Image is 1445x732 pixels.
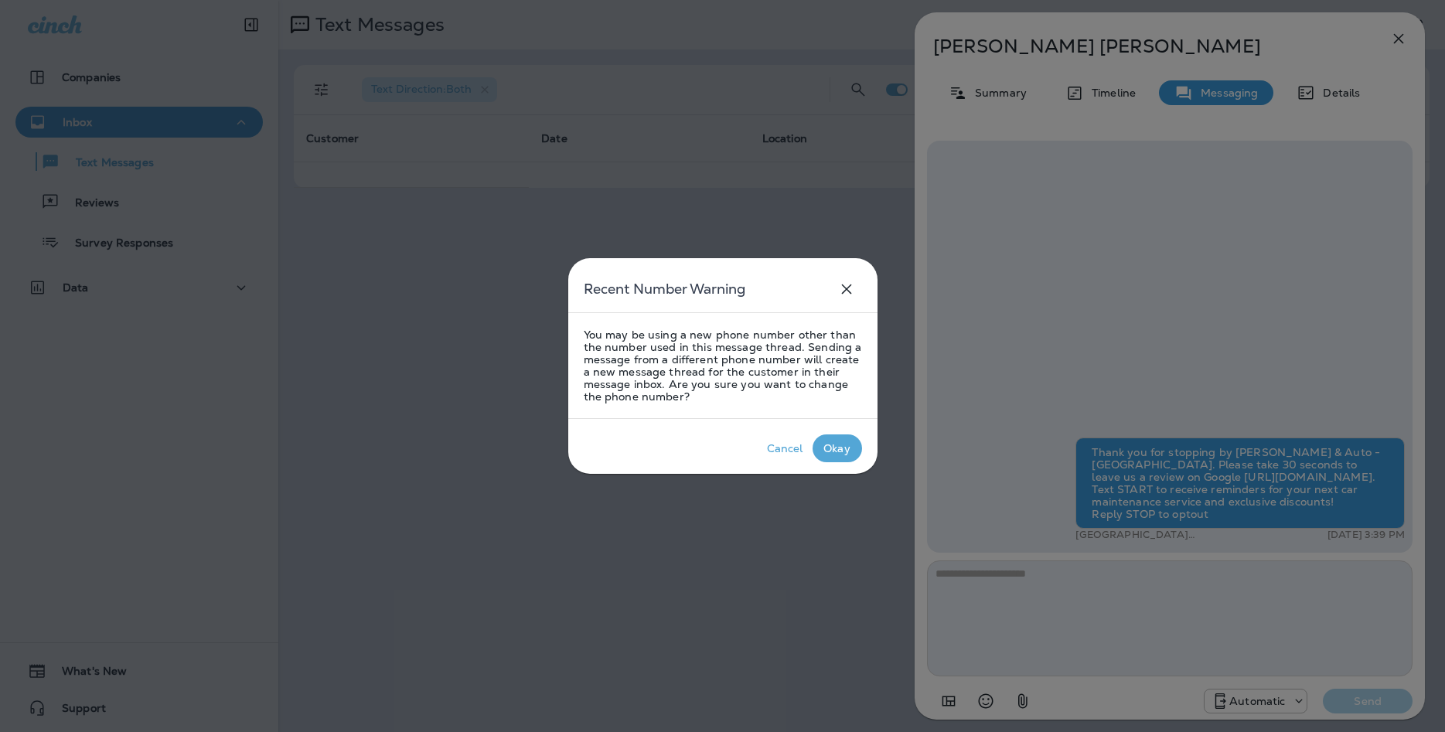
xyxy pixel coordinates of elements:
[584,329,862,403] p: You may be using a new phone number other than the number used in this message thread. Sending a ...
[831,274,862,305] button: close
[767,442,803,455] div: Cancel
[584,277,745,301] h5: Recent Number Warning
[823,442,850,455] div: Okay
[813,434,862,462] button: Okay
[758,434,813,462] button: Cancel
